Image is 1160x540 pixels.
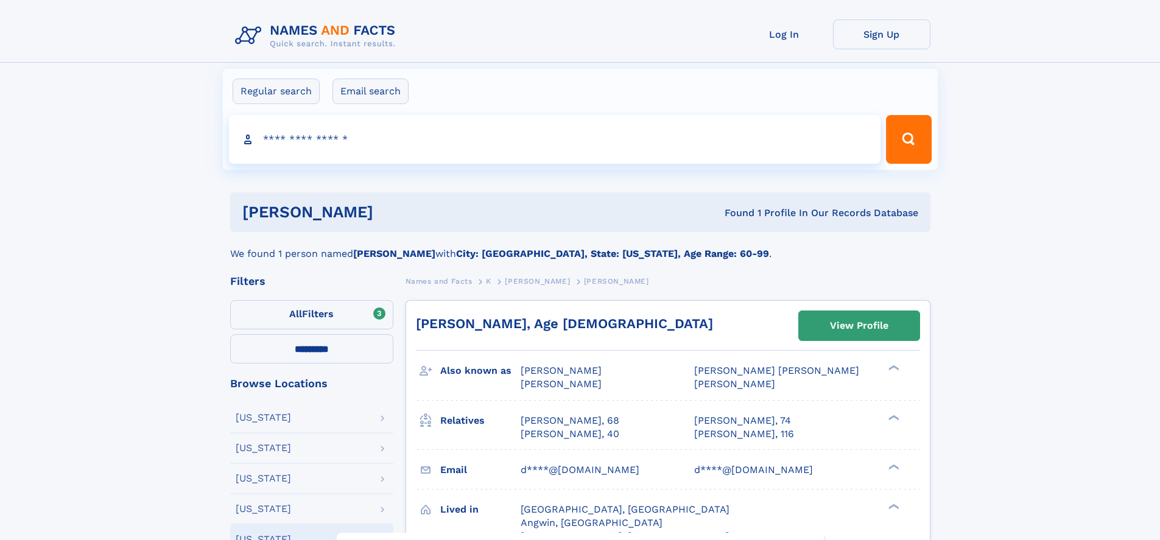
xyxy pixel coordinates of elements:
[521,427,619,441] a: [PERSON_NAME], 40
[694,427,794,441] a: [PERSON_NAME], 116
[440,360,521,381] h3: Also known as
[885,463,900,471] div: ❯
[885,502,900,510] div: ❯
[456,248,769,259] b: City: [GEOGRAPHIC_DATA], State: [US_STATE], Age Range: 60-99
[521,503,729,515] span: [GEOGRAPHIC_DATA], [GEOGRAPHIC_DATA]
[830,312,888,340] div: View Profile
[440,499,521,520] h3: Lived in
[233,79,320,104] label: Regular search
[521,517,663,528] span: Angwin, [GEOGRAPHIC_DATA]
[416,316,713,331] a: [PERSON_NAME], Age [DEMOGRAPHIC_DATA]
[236,504,291,514] div: [US_STATE]
[694,378,775,390] span: [PERSON_NAME]
[236,443,291,453] div: [US_STATE]
[440,460,521,480] h3: Email
[332,79,409,104] label: Email search
[694,365,859,376] span: [PERSON_NAME] [PERSON_NAME]
[230,19,406,52] img: Logo Names and Facts
[230,300,393,329] label: Filters
[799,311,919,340] a: View Profile
[486,273,491,289] a: K
[885,364,900,372] div: ❯
[406,273,473,289] a: Names and Facts
[521,414,619,427] a: [PERSON_NAME], 68
[229,115,881,164] input: search input
[885,413,900,421] div: ❯
[230,232,930,261] div: We found 1 person named with .
[736,19,833,49] a: Log In
[486,277,491,286] span: K
[505,277,570,286] span: [PERSON_NAME]
[289,308,302,320] span: All
[440,410,521,431] h3: Relatives
[230,276,393,287] div: Filters
[833,19,930,49] a: Sign Up
[505,273,570,289] a: [PERSON_NAME]
[242,205,549,220] h1: [PERSON_NAME]
[521,378,602,390] span: [PERSON_NAME]
[353,248,435,259] b: [PERSON_NAME]
[549,206,918,220] div: Found 1 Profile In Our Records Database
[521,365,602,376] span: [PERSON_NAME]
[584,277,649,286] span: [PERSON_NAME]
[886,115,931,164] button: Search Button
[230,378,393,389] div: Browse Locations
[236,474,291,483] div: [US_STATE]
[694,414,791,427] a: [PERSON_NAME], 74
[236,413,291,423] div: [US_STATE]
